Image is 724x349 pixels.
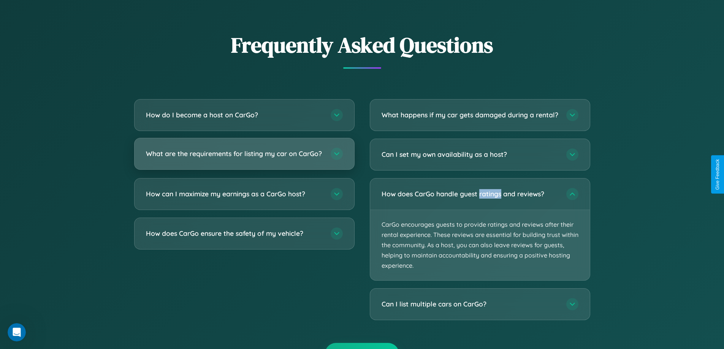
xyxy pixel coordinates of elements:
[134,30,590,60] h2: Frequently Asked Questions
[382,300,559,309] h3: Can I list multiple cars on CarGo?
[146,229,323,238] h3: How does CarGo ensure the safety of my vehicle?
[715,159,720,190] div: Give Feedback
[382,189,559,199] h3: How does CarGo handle guest ratings and reviews?
[8,323,26,341] iframe: Intercom live chat
[382,150,559,159] h3: Can I set my own availability as a host?
[146,149,323,158] h3: What are the requirements for listing my car on CarGo?
[370,210,590,281] p: CarGo encourages guests to provide ratings and reviews after their rental experience. These revie...
[146,189,323,199] h3: How can I maximize my earnings as a CarGo host?
[382,110,559,120] h3: What happens if my car gets damaged during a rental?
[146,110,323,120] h3: How do I become a host on CarGo?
